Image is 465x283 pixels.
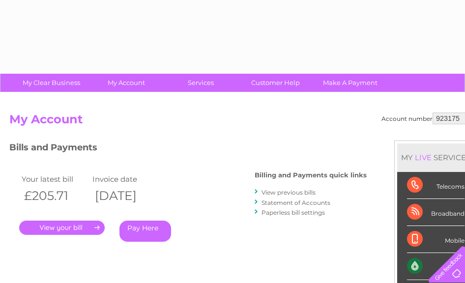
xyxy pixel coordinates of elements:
a: My Clear Business [11,74,92,92]
a: Customer Help [235,74,316,92]
h4: Billing and Payments quick links [255,171,367,179]
td: Invoice date [90,172,161,186]
div: Telecoms [407,172,465,199]
a: Statement of Accounts [262,199,330,206]
a: Paperless bill settings [262,209,325,216]
a: Pay Here [119,221,171,242]
a: Make A Payment [310,74,391,92]
th: [DATE] [90,186,161,206]
th: £205.71 [19,186,90,206]
a: . [19,221,105,235]
h3: Bills and Payments [9,141,367,158]
div: Water [407,253,465,280]
div: Broadband [407,199,465,226]
a: View previous bills [262,189,316,196]
td: Your latest bill [19,172,90,186]
div: Mobile [407,226,465,253]
div: LIVE [413,153,434,162]
a: My Account [86,74,167,92]
a: Services [160,74,241,92]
